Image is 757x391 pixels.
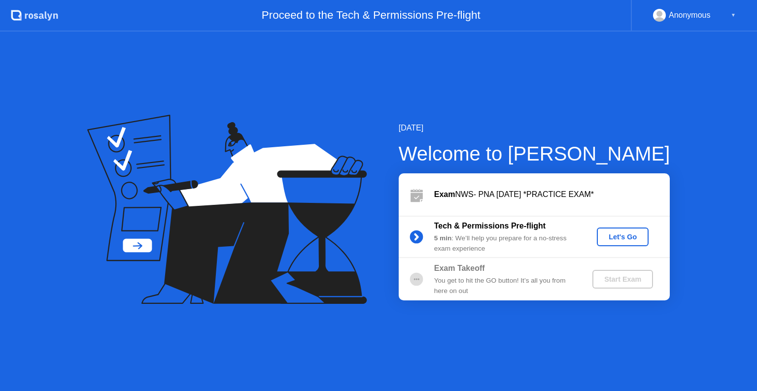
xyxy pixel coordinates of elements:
div: Anonymous [669,9,711,22]
b: 5 min [434,234,452,242]
div: Welcome to [PERSON_NAME] [399,139,670,168]
div: Start Exam [596,275,649,283]
button: Let's Go [597,228,649,246]
div: ▼ [731,9,736,22]
div: NWS- PNA [DATE] *PRACTICE EXAM* [434,189,670,200]
div: Let's Go [601,233,645,241]
button: Start Exam [592,270,653,289]
b: Exam Takeoff [434,264,485,272]
div: [DATE] [399,122,670,134]
b: Exam [434,190,455,198]
div: You get to hit the GO button! It’s all you from here on out [434,276,576,296]
div: : We’ll help you prepare for a no-stress exam experience [434,233,576,254]
b: Tech & Permissions Pre-flight [434,222,546,230]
